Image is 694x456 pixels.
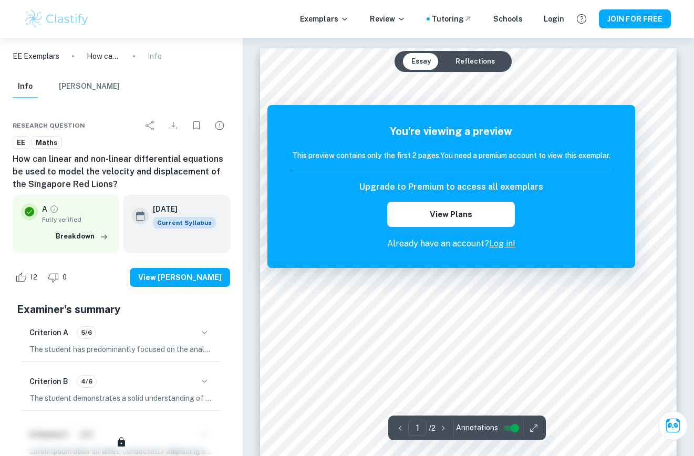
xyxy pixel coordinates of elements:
h6: Criterion A [29,327,68,338]
div: Report issue [209,115,230,136]
a: EE Exemplars [13,50,59,62]
button: Info [13,75,38,98]
p: Exemplars [300,13,349,25]
p: How can linear and non-linear differential equations be used to model the velocity and displaceme... [87,50,120,62]
a: EE [13,136,29,149]
p: Already have an account? [292,237,610,250]
p: / 2 [429,422,436,434]
a: Maths [32,136,61,149]
h6: [DATE] [153,203,208,215]
span: Research question [13,121,85,130]
a: Login [544,13,564,25]
button: Help and Feedback [573,10,591,28]
button: [PERSON_NAME] [59,75,120,98]
h6: This preview contains only the first 2 pages. You need a premium account to view this exemplar. [292,150,610,161]
span: 12 [24,272,43,283]
div: Download [163,115,184,136]
span: Fully verified [42,215,111,224]
p: A [42,203,47,215]
button: View [PERSON_NAME] [130,268,230,287]
div: Like [13,269,43,286]
button: View Plans [387,202,514,227]
h5: You're viewing a preview [292,123,610,139]
span: Maths [32,138,61,148]
span: Annotations [456,422,498,433]
span: 0 [57,272,72,283]
h5: Examiner's summary [17,302,226,317]
h6: Criterion B [29,376,68,387]
button: Reflections [447,53,503,70]
a: Log in! [489,239,515,248]
a: Schools [493,13,523,25]
p: Review [370,13,406,25]
span: 4/6 [77,377,96,386]
a: Grade fully verified [49,204,59,214]
h6: Upgrade to Premium to access all exemplars [359,181,543,193]
div: Share [140,115,161,136]
span: 5/6 [77,328,96,337]
p: The student has predominantly focused on the analysis of both primary and secondary sources, effe... [29,344,213,355]
div: Bookmark [186,115,207,136]
button: Ask Clai [658,411,688,440]
button: Breakdown [53,229,111,244]
span: EE [13,138,29,148]
div: This exemplar is based on the current syllabus. Feel free to refer to it for inspiration/ideas wh... [153,217,216,229]
p: Info [148,50,162,62]
button: Essay [403,53,439,70]
p: The student demonstrates a solid understanding of the mathematics associated with the selected to... [29,392,213,404]
h6: How can linear and non-linear differential equations be used to model the velocity and displaceme... [13,153,230,191]
button: JOIN FOR FREE [599,9,671,28]
img: Clastify logo [24,8,90,29]
span: Current Syllabus [153,217,216,229]
a: Tutoring [432,13,472,25]
div: Dislike [45,269,72,286]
